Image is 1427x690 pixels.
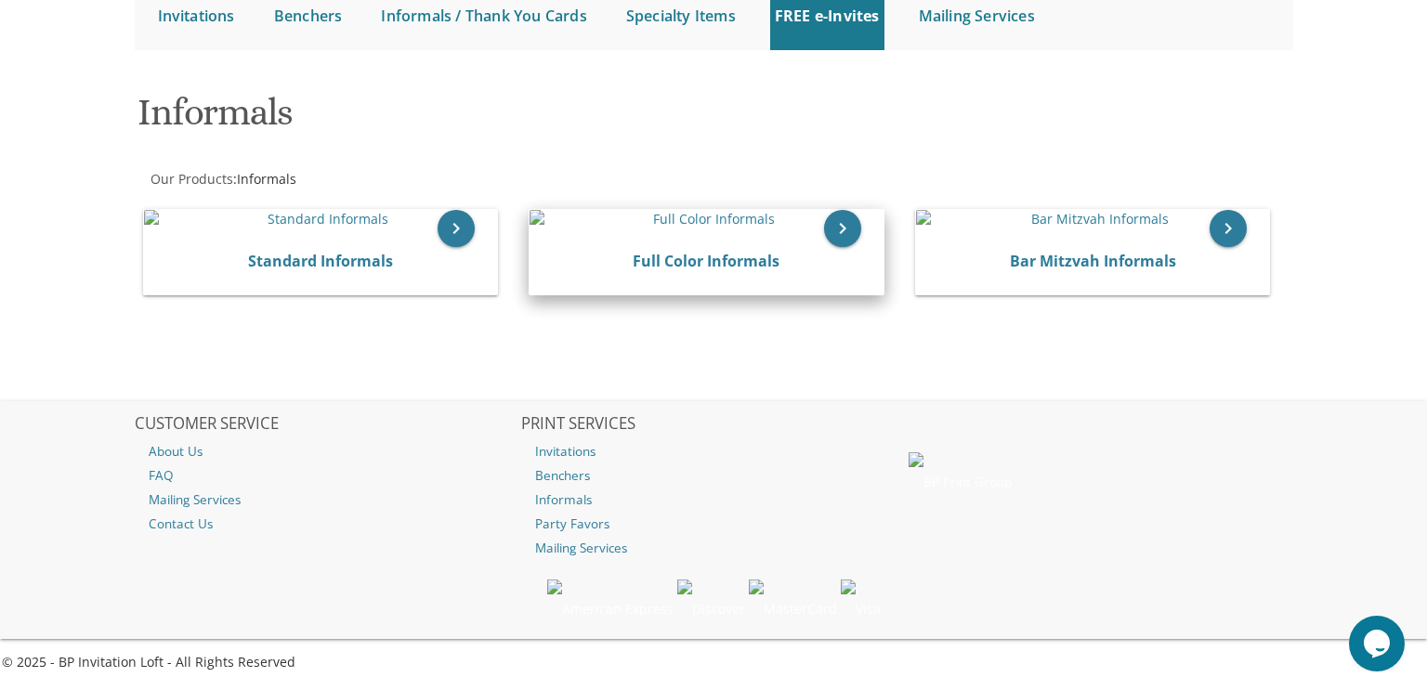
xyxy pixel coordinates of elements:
a: Informals [521,488,906,512]
h2: PRINT SERVICES [521,415,906,434]
img: Discover [677,579,745,639]
a: Bar Mitzvah Informals [1010,251,1176,271]
a: Standard Informals [248,251,393,271]
a: keyboard_arrow_right [438,210,475,247]
img: MasterCard [749,579,837,639]
a: keyboard_arrow_right [824,210,861,247]
a: Invitations [521,439,906,463]
img: Visa [841,579,881,639]
a: Party Favors [521,512,906,536]
a: About Us [135,439,519,463]
img: BP Print Group [909,452,1012,512]
a: Contact Us [135,512,519,536]
a: Mailing Services [135,488,519,512]
a: Our Products [149,170,233,188]
img: Standard Informals [144,210,498,228]
img: American Express [547,579,674,639]
span: Informals [237,170,296,188]
h2: CUSTOMER SERVICE [135,415,519,434]
iframe: chat widget [1349,616,1408,671]
a: Benchers [521,463,906,488]
a: keyboard_arrow_right [1210,210,1247,247]
img: Bar Mitzvah Informals [916,210,1270,228]
div: : [135,170,714,189]
a: Mailing Services [521,536,906,560]
a: FAQ [135,463,519,488]
img: Full Color Informals [530,210,884,228]
a: Full Color Informals [633,251,779,271]
h1: Informals [137,92,896,147]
